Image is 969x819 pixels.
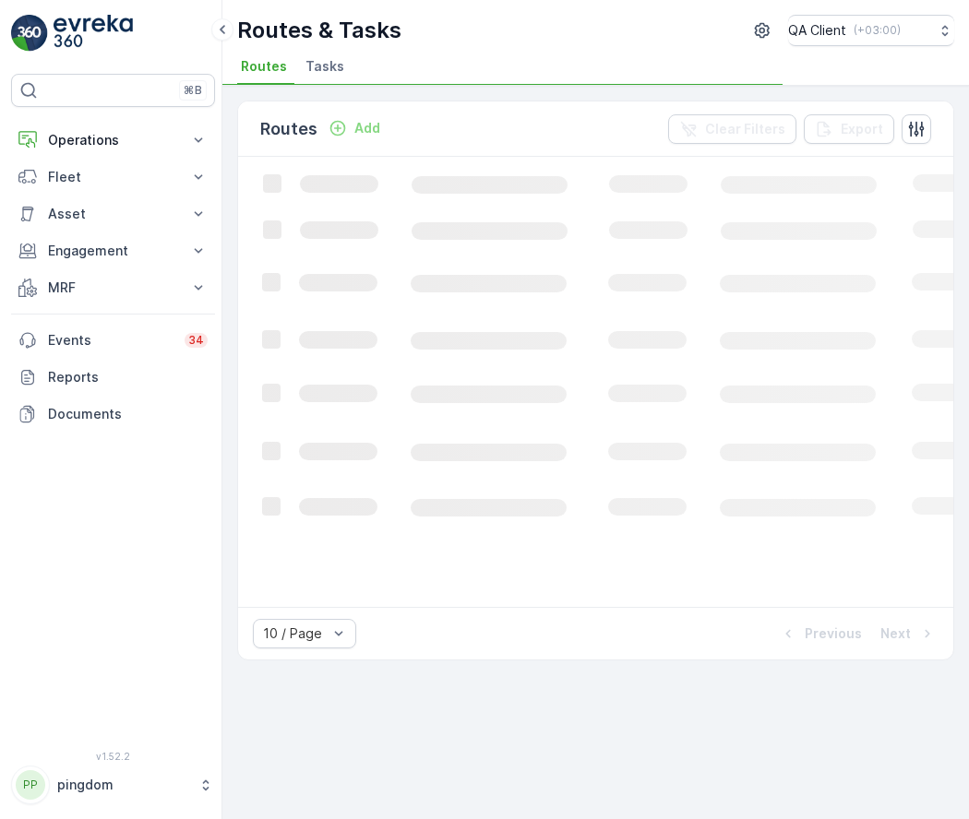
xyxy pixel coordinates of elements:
a: Reports [11,359,215,396]
p: QA Client [788,21,846,40]
button: Operations [11,122,215,159]
img: logo_light-DOdMpM7g.png [54,15,133,52]
p: Events [48,331,173,350]
p: Next [880,624,911,643]
button: QA Client(+03:00) [788,15,954,46]
p: Fleet [48,168,178,186]
a: Events34 [11,322,215,359]
span: Routes [241,57,287,76]
button: MRF [11,269,215,306]
p: Asset [48,205,178,223]
p: Routes [260,116,317,142]
div: PP [16,770,45,800]
p: Add [354,119,380,137]
p: Reports [48,368,208,386]
button: Previous [777,623,864,645]
button: Add [321,117,388,139]
button: Fleet [11,159,215,196]
button: Clear Filters [668,114,796,144]
p: Clear Filters [705,120,785,138]
p: Routes & Tasks [237,16,401,45]
button: Engagement [11,232,215,269]
p: ( +03:00 ) [854,23,901,38]
img: logo [11,15,48,52]
span: Tasks [305,57,344,76]
p: pingdom [57,776,189,794]
p: Documents [48,405,208,423]
p: Export [841,120,883,138]
p: ⌘B [184,83,202,98]
span: v 1.52.2 [11,751,215,762]
button: Export [804,114,894,144]
p: MRF [48,279,178,297]
p: Engagement [48,242,178,260]
p: Previous [805,624,862,643]
p: Operations [48,131,178,149]
a: Documents [11,396,215,433]
button: Asset [11,196,215,232]
button: PPpingdom [11,766,215,804]
button: Next [879,623,939,645]
p: 34 [188,333,204,348]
